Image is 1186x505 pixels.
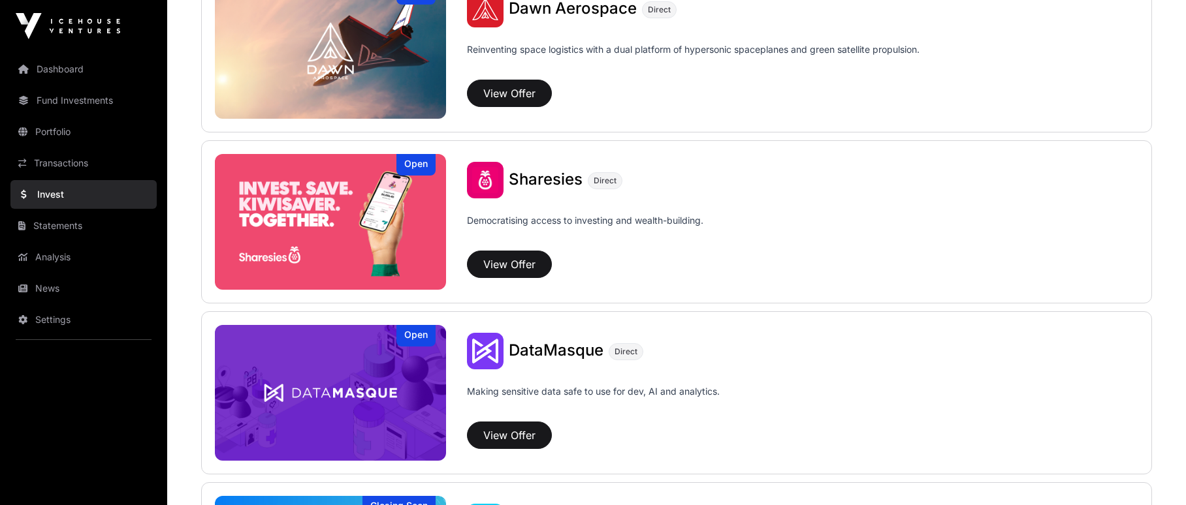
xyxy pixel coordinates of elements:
span: DataMasque [509,341,603,360]
span: Direct [615,346,637,357]
button: View Offer [467,421,552,449]
a: Sharesies [509,172,583,189]
iframe: Chat Widget [1121,442,1186,505]
img: DataMasque [467,333,504,369]
button: View Offer [467,80,552,107]
button: View Offer [467,251,552,278]
div: Open [396,325,436,346]
span: Sharesies [509,170,583,189]
a: Settings [10,305,157,334]
a: Transactions [10,149,157,177]
a: DataMasqueOpen [215,325,446,461]
a: SharesiesOpen [215,154,446,290]
a: Portfolio [10,117,157,146]
a: Analysis [10,243,157,271]
a: Fund Investments [10,86,157,115]
a: News [10,274,157,303]
a: DataMasque [509,343,603,360]
a: Invest [10,180,157,209]
img: Sharesies [467,162,504,198]
a: Dawn Aerospace [509,1,637,18]
div: Open [396,154,436,176]
span: Direct [594,176,617,186]
p: Democratising access to investing and wealth-building. [467,214,703,245]
a: Statements [10,211,157,240]
a: Dashboard [10,55,157,84]
span: Direct [648,5,671,15]
img: Icehouse Ventures Logo [16,13,120,39]
p: Making sensitive data safe to use for dev, AI and analytics. [467,385,720,416]
p: Reinventing space logistics with a dual platform of hypersonic spaceplanes and green satellite pr... [467,43,920,74]
img: Sharesies [215,154,446,290]
img: DataMasque [215,325,446,461]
